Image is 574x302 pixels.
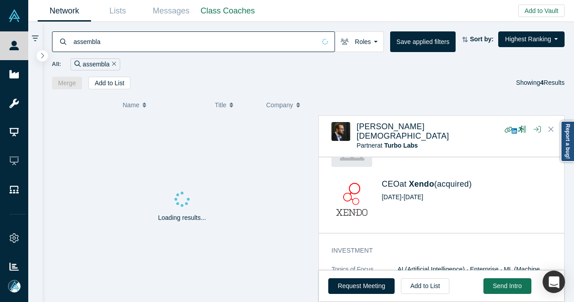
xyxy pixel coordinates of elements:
span: Title [215,96,226,114]
p: Loading results... [158,213,206,223]
img: Xendo's Logo [331,179,372,220]
button: Add to List [88,77,130,89]
a: Report a bug! [561,121,574,162]
button: Remove Filter [109,59,116,70]
button: Company [266,96,309,114]
a: Network [38,0,91,22]
a: Xendo [409,179,434,188]
div: [DATE] - [DATE] [382,193,558,202]
strong: 4 [540,79,544,86]
button: Merge [52,77,83,89]
input: Search by name, title, company, summary, expertise, investment criteria or topics of focus [73,31,316,52]
a: Lists [91,0,144,22]
span: AI (Artificial Intelligence) · Enterprise · ML (Machine Learning) · FinTech (Financial Technology... [397,266,557,301]
a: [PERSON_NAME][DEMOGRAPHIC_DATA] [357,122,449,140]
img: Alchemist Vault Logo [8,9,21,22]
a: Messages [144,0,198,22]
button: Name [122,96,205,114]
h3: Investment [331,246,546,255]
span: Results [540,79,565,86]
span: Partner at [357,142,418,149]
span: All: [52,60,61,69]
h4: CEO at (acquired) [382,179,558,189]
span: Name [122,96,139,114]
button: Add to Vault [518,4,565,17]
img: Mia Scott's Account [8,280,21,293]
button: Save applied filters [390,31,456,52]
button: Roles [335,31,384,52]
strong: Sort by: [470,35,494,43]
a: Class Coaches [198,0,258,22]
button: Title [215,96,257,114]
div: assembla [70,58,120,70]
button: Highest Ranking [498,31,565,47]
button: Add to List [401,278,449,294]
span: Company [266,96,293,114]
button: Request Meeting [328,278,395,294]
button: Close [544,123,558,137]
div: Showing [516,77,565,89]
a: Turbo Labs [384,142,418,149]
img: Julian Gay's Profile Image [331,122,350,141]
button: Send Intro [483,278,531,294]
